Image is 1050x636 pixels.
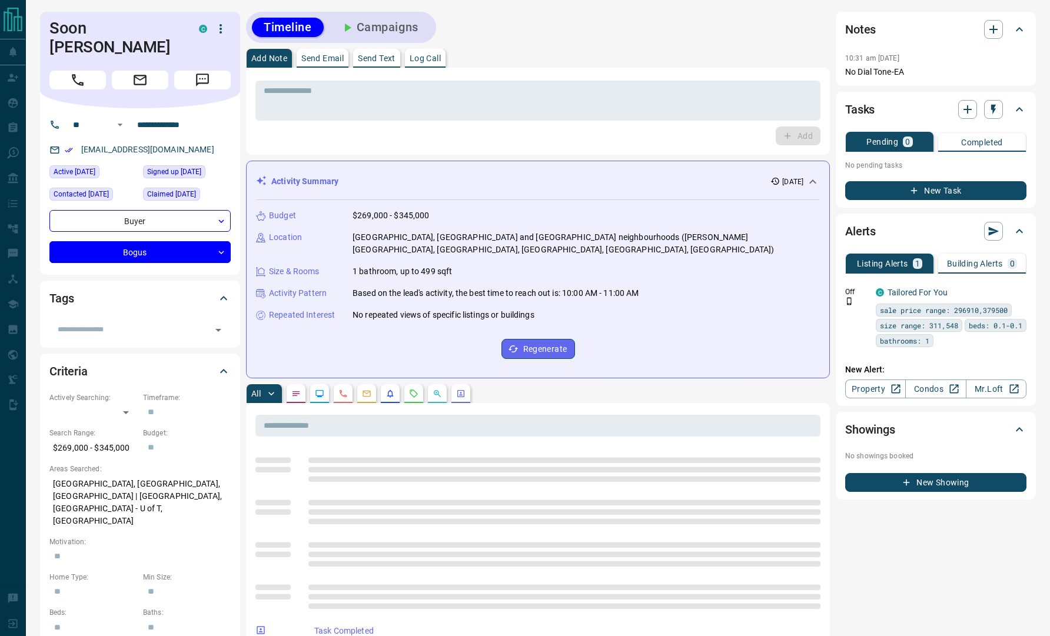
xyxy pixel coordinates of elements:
p: Activity Pattern [269,287,327,299]
a: [EMAIL_ADDRESS][DOMAIN_NAME] [81,145,214,154]
p: Actively Searching: [49,392,137,403]
p: Listing Alerts [857,259,908,268]
p: New Alert: [845,364,1026,376]
h2: Criteria [49,362,88,381]
p: Search Range: [49,428,137,438]
p: Home Type: [49,572,137,582]
p: Size & Rooms [269,265,320,278]
div: Notes [845,15,1026,44]
div: Alerts [845,217,1026,245]
p: [GEOGRAPHIC_DATA], [GEOGRAPHIC_DATA], [GEOGRAPHIC_DATA] | [GEOGRAPHIC_DATA], [GEOGRAPHIC_DATA] - ... [49,474,231,531]
span: Signed up [DATE] [147,166,201,178]
span: sale price range: 296910,379500 [880,304,1008,316]
a: Condos [905,379,966,398]
p: Off [845,287,869,297]
div: Tags [49,284,231,312]
svg: Listing Alerts [386,389,395,398]
button: New Showing [845,473,1026,492]
div: Showings [845,415,1026,444]
p: Pending [866,138,898,146]
p: No showings booked [845,451,1026,461]
h1: Soon [PERSON_NAME] [49,19,181,56]
p: 10:31 am [DATE] [845,54,899,62]
p: Add Note [251,54,287,62]
div: Criteria [49,357,231,385]
p: Location [269,231,302,244]
div: Fri Sep 12 2025 [49,188,137,204]
a: Tailored For You [888,288,948,297]
p: Min Size: [143,572,231,582]
a: Mr.Loft [966,379,1026,398]
div: condos.ca [199,25,207,33]
span: Message [174,71,231,89]
button: Open [210,322,227,338]
div: Activity Summary[DATE] [256,171,820,192]
button: New Task [845,181,1026,200]
span: bathrooms: 1 [880,335,929,347]
p: [DATE] [782,177,803,187]
p: Completed [961,138,1003,146]
div: Fri Sep 12 2025 [143,165,231,182]
div: Buyer [49,210,231,232]
div: Tue Sep 30 2025 [49,165,137,182]
div: Bogus [49,241,231,263]
h2: Notes [845,20,876,39]
p: No Dial Tone-EA [845,66,1026,78]
button: Timeline [252,18,324,37]
button: Open [113,118,127,132]
p: Based on the lead's activity, the best time to reach out is: 10:00 AM - 11:00 AM [353,287,639,299]
svg: Emails [362,389,371,398]
p: Repeated Interest [269,309,335,321]
p: Motivation: [49,537,231,547]
p: Budget [269,209,296,222]
span: Claimed [DATE] [147,188,196,200]
h2: Showings [845,420,895,439]
div: Tasks [845,95,1026,124]
button: Regenerate [501,339,575,359]
a: Property [845,379,906,398]
button: Campaigns [328,18,430,37]
p: 0 [1010,259,1015,268]
p: Building Alerts [947,259,1003,268]
svg: Notes [291,389,301,398]
svg: Requests [409,389,418,398]
span: beds: 0.1-0.1 [969,319,1022,331]
svg: Opportunities [433,389,442,398]
svg: Email Verified [65,146,73,154]
p: $269,000 - $345,000 [49,438,137,458]
p: Baths: [143,607,231,618]
svg: Lead Browsing Activity [315,389,324,398]
span: Email [112,71,168,89]
span: size range: 311,548 [880,319,958,331]
span: Active [DATE] [54,166,95,178]
p: $269,000 - $345,000 [353,209,430,222]
p: [GEOGRAPHIC_DATA], [GEOGRAPHIC_DATA] and [GEOGRAPHIC_DATA] neighbourhoods ([PERSON_NAME][GEOGRAPH... [353,231,820,256]
p: Timeframe: [143,392,231,403]
p: 0 [905,138,910,146]
svg: Agent Actions [456,389,466,398]
h2: Tags [49,289,74,308]
svg: Calls [338,389,348,398]
p: Activity Summary [271,175,338,188]
span: Contacted [DATE] [54,188,109,200]
svg: Push Notification Only [845,297,853,305]
h2: Alerts [845,222,876,241]
p: Send Text [358,54,396,62]
h2: Tasks [845,100,875,119]
p: Log Call [410,54,441,62]
div: condos.ca [876,288,884,297]
p: All [251,389,261,398]
p: 1 [915,259,920,268]
p: No pending tasks [845,156,1026,174]
p: Send Email [301,54,344,62]
p: No repeated views of specific listings or buildings [353,309,534,321]
span: Call [49,71,106,89]
p: Budget: [143,428,231,438]
p: Beds: [49,607,137,618]
p: 1 bathroom, up to 499 sqft [353,265,452,278]
div: Fri Sep 12 2025 [143,188,231,204]
p: Areas Searched: [49,464,231,474]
